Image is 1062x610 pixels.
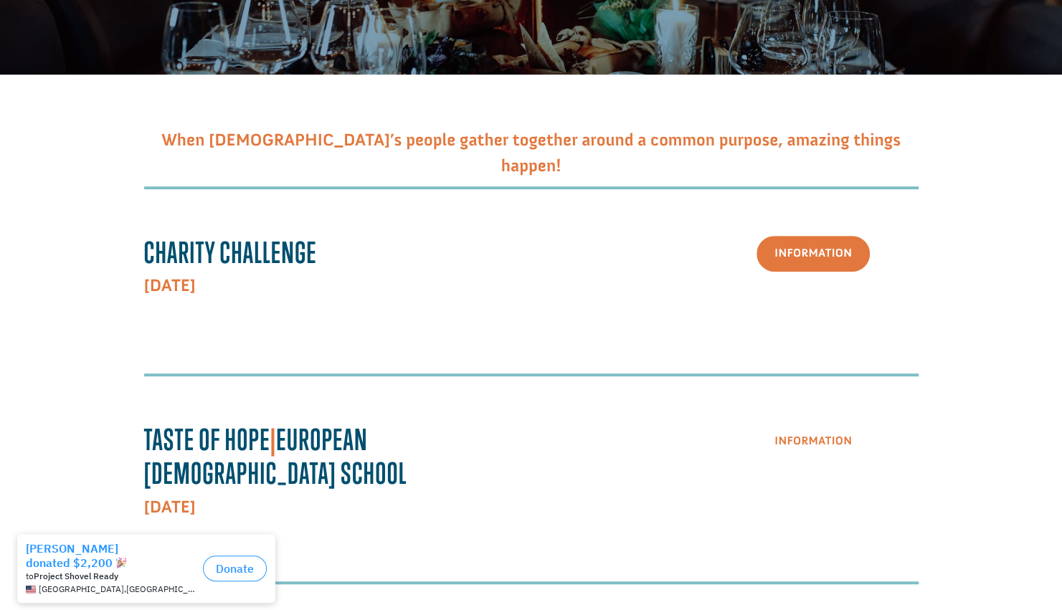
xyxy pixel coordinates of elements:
[26,57,36,67] img: US.png
[34,44,118,54] strong: Project Shovel Ready
[203,29,267,54] button: Donate
[144,422,407,490] strong: Taste Of Hope European [DEMOGRAPHIC_DATA] School
[270,422,277,457] span: |
[115,30,127,42] img: emoji partyPopper
[144,275,196,296] strong: [DATE]
[757,423,870,459] a: Information
[144,497,196,518] strong: [DATE]
[26,44,197,54] div: to
[161,130,901,176] span: When [DEMOGRAPHIC_DATA]’s people gather together around a common purpose, amazing things happen!
[144,235,317,270] strong: Charity Challenge
[757,236,870,272] a: Information
[39,57,197,67] span: [GEOGRAPHIC_DATA] , [GEOGRAPHIC_DATA]
[26,14,197,43] div: [PERSON_NAME] donated $2,200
